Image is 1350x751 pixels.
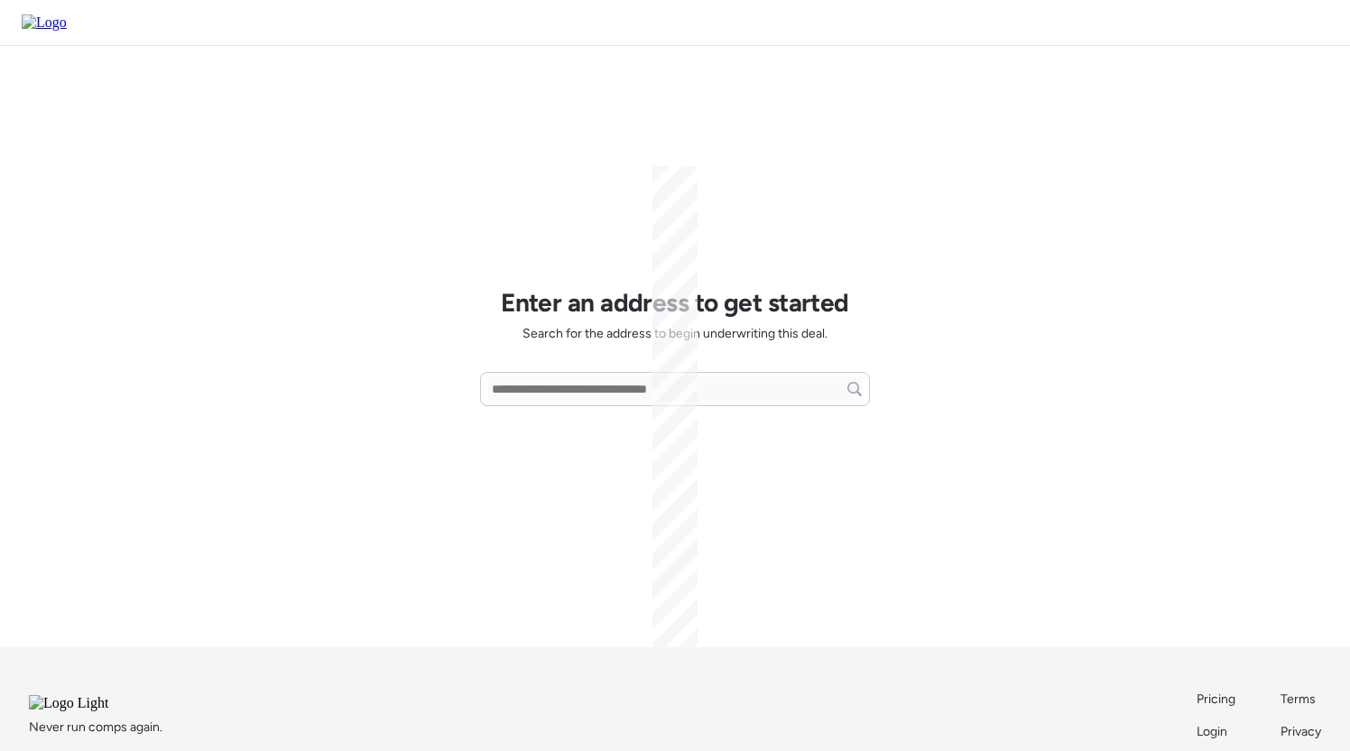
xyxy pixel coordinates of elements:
img: Logo [22,14,67,31]
span: Search for the address to begin underwriting this deal. [522,325,828,343]
a: Privacy [1281,723,1321,741]
a: Terms [1281,691,1321,709]
img: Logo Light [29,695,157,711]
h1: Enter an address to get started [501,287,849,318]
span: Privacy [1281,724,1321,739]
a: Pricing [1197,691,1237,709]
a: Login [1197,723,1237,741]
span: Never run comps again. [29,719,162,737]
span: Terms [1281,691,1316,707]
span: Pricing [1197,691,1235,707]
span: Login [1197,724,1227,739]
